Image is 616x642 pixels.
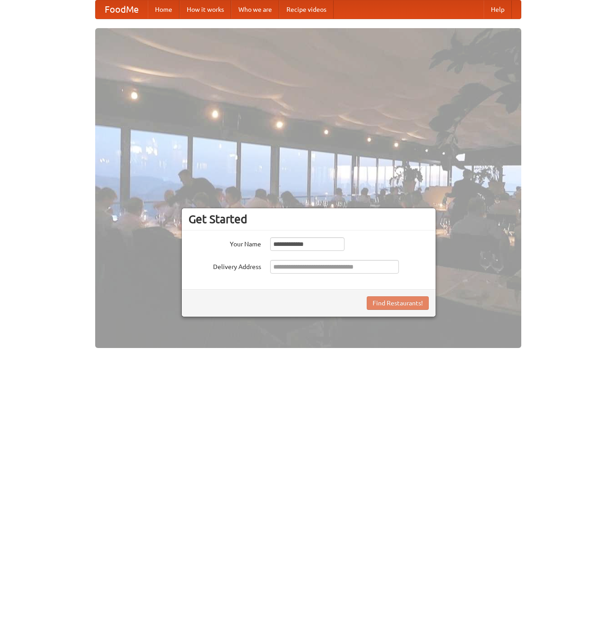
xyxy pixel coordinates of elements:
[231,0,279,19] a: Who we are
[189,260,261,271] label: Delivery Address
[179,0,231,19] a: How it works
[148,0,179,19] a: Home
[367,296,429,310] button: Find Restaurants!
[189,212,429,226] h3: Get Started
[279,0,334,19] a: Recipe videos
[484,0,512,19] a: Help
[189,237,261,249] label: Your Name
[96,0,148,19] a: FoodMe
